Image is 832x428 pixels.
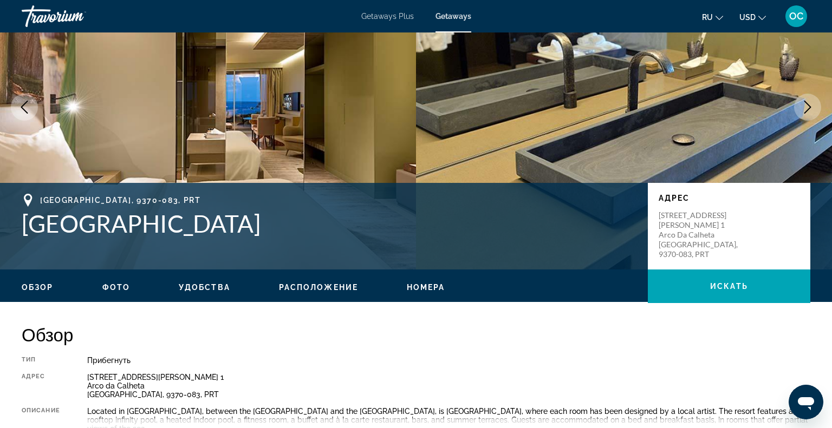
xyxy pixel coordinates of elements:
h1: [GEOGRAPHIC_DATA] [22,209,637,238]
button: Расположение [279,282,358,292]
span: искать [710,282,748,291]
span: ru [702,13,713,22]
button: Change currency [739,9,766,25]
button: Next image [794,94,821,121]
div: Адрес [22,373,60,399]
a: Getaways [435,12,471,21]
button: Удобства [179,282,230,292]
button: Previous image [11,94,38,121]
span: OC [789,11,803,22]
button: Change language [702,9,723,25]
div: [STREET_ADDRESS][PERSON_NAME] 1 Arco da Calheta [GEOGRAPHIC_DATA], 9370-083, PRT [87,373,810,399]
button: Фото [102,282,130,292]
p: [STREET_ADDRESS][PERSON_NAME] 1 Arco da Calheta [GEOGRAPHIC_DATA], 9370-083, PRT [659,210,745,259]
h2: Обзор [22,324,810,345]
button: искать [648,269,810,303]
button: Обзор [22,282,54,292]
iframe: Button to launch messaging window [789,385,823,419]
button: User Menu [782,5,810,28]
div: Тип [22,356,60,365]
span: [GEOGRAPHIC_DATA], 9370-083, PRT [40,196,201,205]
a: Travorium [22,2,130,30]
span: USD [739,13,756,22]
button: Номера [407,282,445,292]
p: Адрес [659,194,799,202]
a: Getaways Plus [361,12,414,21]
div: Прибегнуть [87,356,810,365]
